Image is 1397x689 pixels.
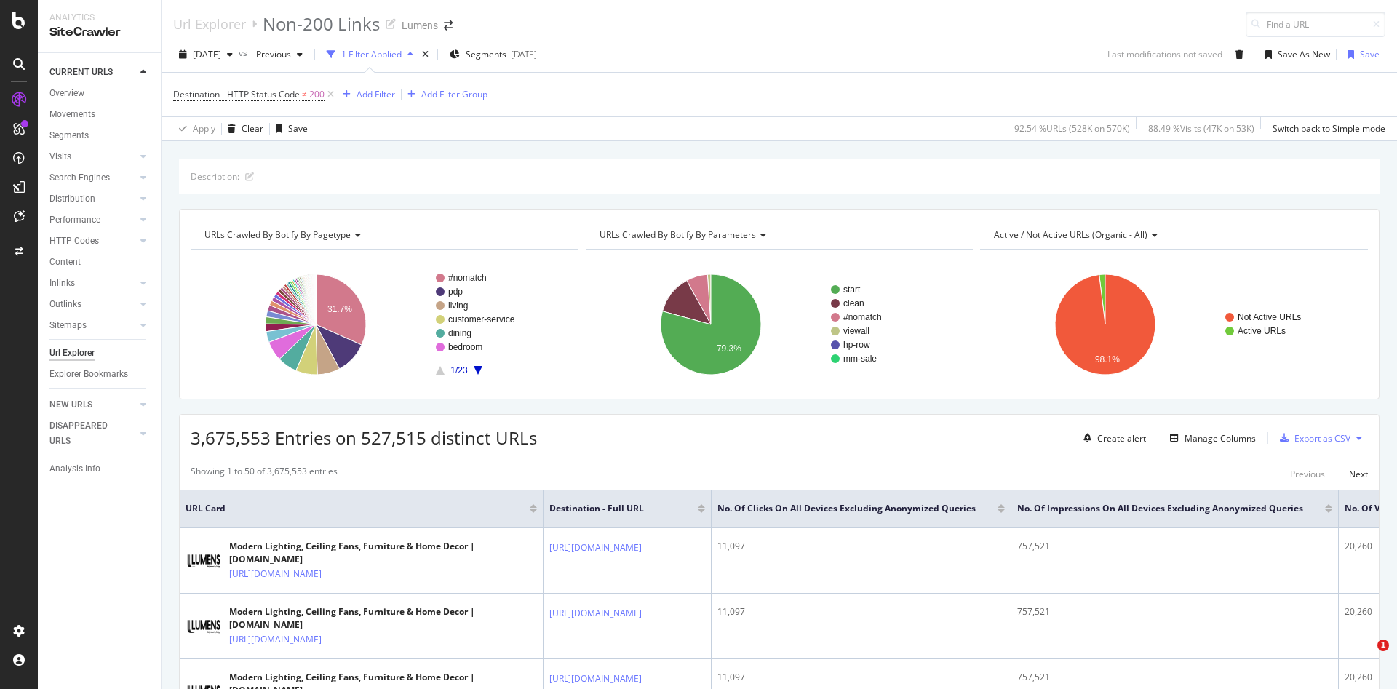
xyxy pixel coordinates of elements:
a: Sitemaps [49,318,136,333]
iframe: Intercom live chat [1348,640,1382,674]
div: Movements [49,107,95,122]
img: main image [186,551,222,570]
div: Manage Columns [1185,432,1256,445]
span: No. of Impressions On All Devices excluding anonymized queries [1017,502,1303,515]
div: 1 Filter Applied [341,48,402,60]
div: Clear [242,122,263,135]
div: Visits [49,149,71,164]
a: Content [49,255,151,270]
div: Next [1349,468,1368,480]
a: [URL][DOMAIN_NAME] [549,672,642,686]
span: Active / Not Active URLs (organic - all) [994,228,1147,241]
div: CURRENT URLS [49,65,113,80]
span: 3,675,553 Entries on 527,515 distinct URLs [191,426,537,450]
text: bedroom [448,342,482,352]
span: Destination - Full URL [549,502,676,515]
div: Last modifications not saved [1107,48,1222,60]
button: Switch back to Simple mode [1267,117,1385,140]
div: times [419,47,431,62]
a: Inlinks [49,276,136,291]
span: 2025 Sep. 13th [193,48,221,60]
span: Previous [250,48,291,60]
svg: A chart. [586,261,968,388]
text: 98.1% [1095,354,1120,365]
button: Previous [250,43,309,66]
div: Sitemaps [49,318,87,333]
a: Movements [49,107,151,122]
text: clean [843,298,864,308]
div: Create alert [1097,432,1146,445]
text: 31.7% [327,304,352,314]
a: NEW URLS [49,397,136,413]
a: Overview [49,86,151,101]
img: main image [186,617,222,636]
button: [DATE] [173,43,239,66]
div: Showing 1 to 50 of 3,675,553 entries [191,465,338,482]
div: 88.49 % Visits ( 47K on 53K ) [1148,122,1254,135]
a: Analysis Info [49,461,151,477]
div: 757,521 [1017,671,1332,684]
span: 1 [1377,640,1389,651]
div: Add Filter [357,88,395,100]
div: Apply [193,122,215,135]
a: DISAPPEARED URLS [49,418,136,449]
div: Save [288,122,308,135]
button: Create alert [1078,426,1146,450]
div: SiteCrawler [49,24,149,41]
div: 757,521 [1017,540,1332,553]
a: CURRENT URLS [49,65,136,80]
button: Clear [222,117,263,140]
button: 1 Filter Applied [321,43,419,66]
div: Switch back to Simple mode [1273,122,1385,135]
input: Find a URL [1246,12,1385,37]
div: Save [1360,48,1380,60]
div: 11,097 [717,605,1005,618]
a: Explorer Bookmarks [49,367,151,382]
text: viewall [843,326,869,336]
div: Save As New [1278,48,1330,60]
a: Url Explorer [173,16,246,32]
text: Active URLs [1238,326,1286,336]
button: Add Filter [337,86,395,103]
div: Performance [49,212,100,228]
div: Explorer Bookmarks [49,367,128,382]
div: Distribution [49,191,95,207]
a: Url Explorer [49,346,151,361]
a: Outlinks [49,297,136,312]
text: pdp [448,287,463,297]
a: Visits [49,149,136,164]
div: NEW URLS [49,397,92,413]
span: URLs Crawled By Botify By pagetype [204,228,351,241]
h4: Active / Not Active URLs [991,223,1355,247]
div: Search Engines [49,170,110,186]
div: HTTP Codes [49,234,99,249]
button: Save [270,117,308,140]
div: Inlinks [49,276,75,291]
div: A chart. [191,261,573,388]
text: dining [448,328,471,338]
div: 92.54 % URLs ( 528K on 570K ) [1014,122,1130,135]
button: Manage Columns [1164,429,1256,447]
div: Add Filter Group [421,88,487,100]
text: #nomatch [448,273,487,283]
div: Modern Lighting, Ceiling Fans, Furniture & Home Decor | [DOMAIN_NAME] [229,540,537,566]
div: Analytics [49,12,149,24]
a: Distribution [49,191,136,207]
button: Save [1342,43,1380,66]
div: Url Explorer [49,346,95,361]
div: Non-200 Links [263,12,380,36]
text: customer-service [448,314,515,324]
text: 79.3% [717,343,741,354]
a: Segments [49,128,151,143]
div: Outlinks [49,297,81,312]
a: HTTP Codes [49,234,136,249]
button: Next [1349,465,1368,482]
span: ≠ [302,88,307,100]
svg: A chart. [980,261,1362,388]
span: vs [239,47,250,59]
div: arrow-right-arrow-left [444,20,453,31]
span: URLs Crawled By Botify By parameters [600,228,756,241]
